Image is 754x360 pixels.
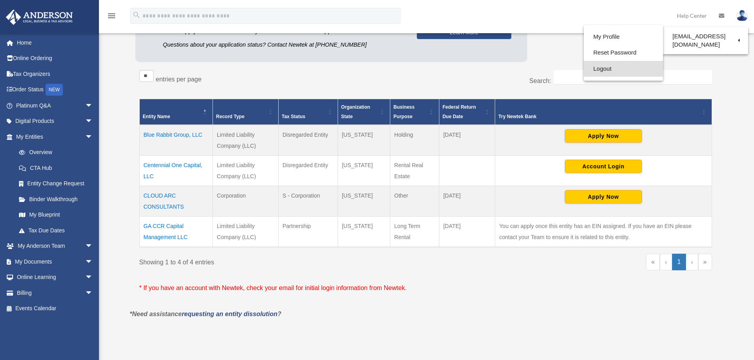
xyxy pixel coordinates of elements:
[139,186,213,217] td: CLOUD ARC CONSULTANTS
[390,186,439,217] td: Other
[6,285,105,301] a: Billingarrow_drop_down
[46,84,63,96] div: NEW
[6,98,105,113] a: Platinum Q&Aarrow_drop_down
[338,156,390,186] td: [US_STATE]
[163,40,405,50] p: Questions about your application status? Contact Newtek at [PHONE_NUMBER]
[698,254,712,270] a: Last
[213,125,278,156] td: Limited Liability Company (LLC)
[390,125,439,156] td: Holding
[85,129,101,145] span: arrow_drop_down
[498,112,699,121] div: Try Newtek Bank
[6,66,105,82] a: Tax Organizers
[143,114,170,119] span: Entity Name
[85,238,101,254] span: arrow_drop_down
[6,82,105,98] a: Order StatusNEW
[130,311,281,317] em: *Need assistance ?
[6,113,105,129] a: Digital Productsarrow_drop_down
[439,186,495,217] td: [DATE]
[85,254,101,270] span: arrow_drop_down
[338,99,390,125] th: Organization State: Activate to sort
[139,156,213,186] td: Centennial One Capital, LLC
[213,186,278,217] td: Corporation
[495,99,712,125] th: Try Newtek Bank : Activate to sort
[216,114,245,119] span: Record Type
[213,217,278,247] td: Limited Liability Company (LLC)
[565,163,642,169] a: Account Login
[85,113,101,130] span: arrow_drop_down
[278,99,338,125] th: Tax Status: Activate to sort
[278,186,338,217] td: S - Corporation
[11,145,97,160] a: Overview
[6,301,105,317] a: Events Calendar
[278,217,338,247] td: Partnership
[6,254,105,270] a: My Documentsarrow_drop_down
[393,104,414,119] span: Business Purpose
[6,35,105,51] a: Home
[443,104,476,119] span: Federal Return Due Date
[439,125,495,156] td: [DATE]
[390,99,439,125] th: Business Purpose: Activate to sort
[11,176,101,192] a: Entity Change Request
[107,11,116,21] i: menu
[686,254,698,270] a: Next
[390,217,439,247] td: Long Term Rental
[584,61,663,77] a: Logout
[341,104,370,119] span: Organization State
[182,311,277,317] a: requesting an entity dissolution
[11,191,101,207] a: Binder Walkthrough
[736,10,748,21] img: User Pic
[495,217,712,247] td: You can apply once this entity has an EIN assigned. If you have an EIN please contact your Team t...
[565,190,642,204] button: Apply Now
[11,222,101,238] a: Tax Due Dates
[4,9,75,25] img: Anderson Advisors Platinum Portal
[338,217,390,247] td: [US_STATE]
[85,270,101,286] span: arrow_drop_down
[565,160,642,173] button: Account Login
[278,125,338,156] td: Disregarded Entity
[11,160,101,176] a: CTA Hub
[139,283,712,294] p: * If you have an account with Newtek, check your email for initial login information from Newtek.
[660,254,672,270] a: Previous
[565,129,642,143] button: Apply Now
[85,98,101,114] span: arrow_drop_down
[139,125,213,156] td: Blue Rabbit Group, LLC
[107,14,116,21] a: menu
[282,114,306,119] span: Tax Status
[139,217,213,247] td: GA CCR Capital Management LLC
[11,207,101,223] a: My Blueprint
[6,270,105,285] a: Online Learningarrow_drop_down
[338,125,390,156] td: [US_STATE]
[132,11,141,19] i: search
[439,99,495,125] th: Federal Return Due Date: Activate to sort
[156,76,202,83] label: entries per page
[672,254,686,270] a: 1
[213,156,278,186] td: Limited Liability Company (LLC)
[6,51,105,66] a: Online Ordering
[338,186,390,217] td: [US_STATE]
[529,77,551,84] label: Search:
[6,238,105,254] a: My Anderson Teamarrow_drop_down
[390,156,439,186] td: Rental Real Estate
[278,156,338,186] td: Disregarded Entity
[6,129,101,145] a: My Entitiesarrow_drop_down
[213,99,278,125] th: Record Type: Activate to sort
[439,217,495,247] td: [DATE]
[85,285,101,301] span: arrow_drop_down
[584,45,663,61] a: Reset Password
[646,254,660,270] a: First
[663,29,748,52] a: [EMAIL_ADDRESS][DOMAIN_NAME]
[584,29,663,45] a: My Profile
[139,99,213,125] th: Entity Name: Activate to invert sorting
[139,254,420,268] div: Showing 1 to 4 of 4 entries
